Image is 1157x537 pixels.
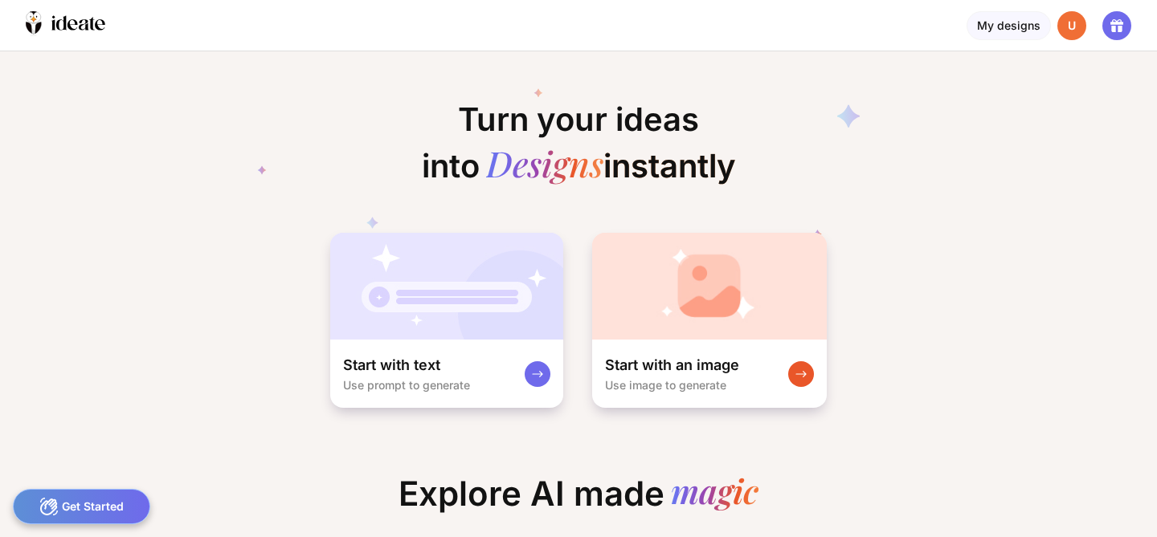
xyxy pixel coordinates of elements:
div: Start with an image [605,356,739,375]
div: magic [671,474,758,514]
img: startWithImageCardBg.jpg [592,233,827,340]
div: Use image to generate [605,378,726,392]
img: startWithTextCardBg.jpg [330,233,563,340]
div: Start with text [343,356,440,375]
div: Explore AI made [386,474,771,527]
div: My designs [967,11,1051,40]
div: U [1057,11,1086,40]
div: Get Started [13,489,150,524]
div: Use prompt to generate [343,378,470,392]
